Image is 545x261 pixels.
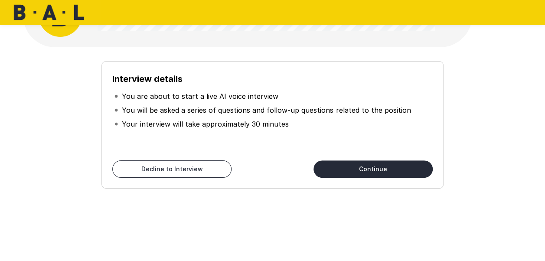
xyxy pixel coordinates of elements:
button: Continue [313,160,433,178]
p: Your interview will take approximately 30 minutes [122,119,289,129]
b: Interview details [112,74,183,84]
p: You are about to start a live AI voice interview [122,91,278,101]
p: You will be asked a series of questions and follow-up questions related to the position [122,105,411,115]
button: Decline to Interview [112,160,232,178]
